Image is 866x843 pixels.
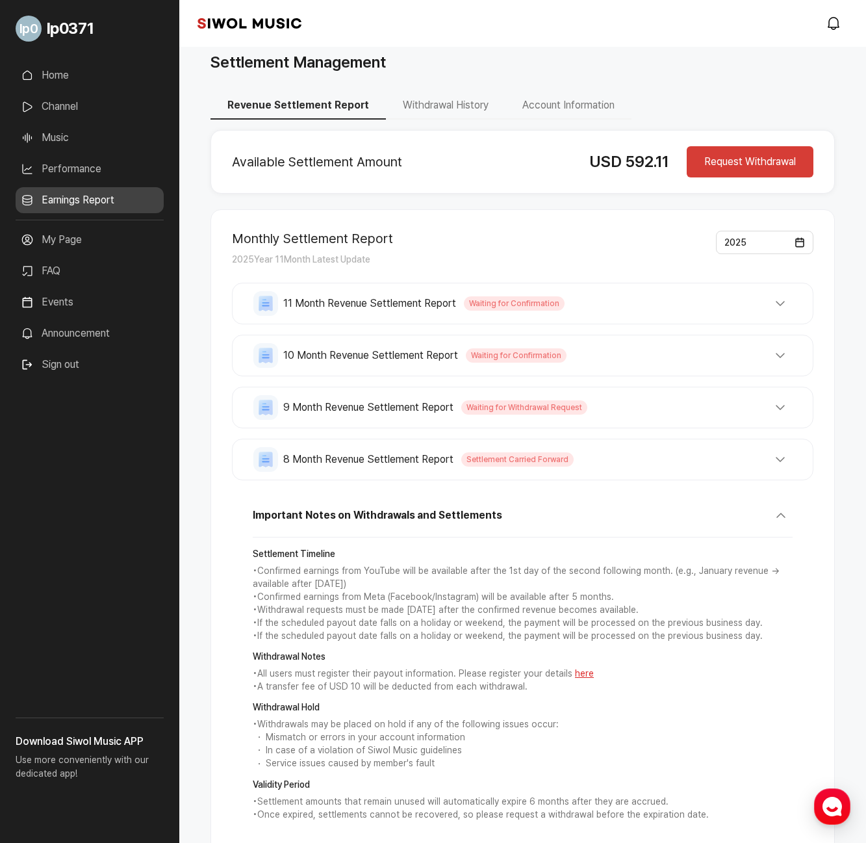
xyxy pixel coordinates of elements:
a: Home [16,62,164,88]
a: Account Information [505,99,631,111]
p: • Once expired, settlements cannot be recovered, so please request a withdrawal before the expira... [253,809,793,822]
a: Performance [16,156,164,182]
p: • All users must register their payout information. Please register your details [253,668,793,681]
a: Revenue Settlement Report [210,99,386,111]
li: In case of a violation of Siwol Music guidelines [253,744,793,757]
p: • If the scheduled payout date falls on a holiday or weekend, the payment will be processed on th... [253,630,793,643]
h2: Available Settlement Amount [232,154,568,170]
a: modal.notifications [822,10,848,36]
span: Waiting for Confirmation [464,296,565,311]
button: 2025 [716,231,813,254]
span: 2025 [724,237,746,248]
span: Settlement Carried Forward [461,452,574,467]
span: Settings [192,432,224,442]
span: Home [33,432,56,442]
li: Mismatch or errors in your account information [253,731,793,744]
h1: Settlement Management [210,51,386,74]
button: Request Withdrawal [687,146,813,177]
button: Account Information [505,92,631,120]
p: • Withdrawals may be placed on hold if any of the following issues occur: [253,718,793,731]
span: lp0371 [47,17,94,40]
a: Home [4,412,86,445]
span: Important Notes on Withdrawals and Settlements [253,508,502,523]
span: USD 592.11 [589,152,669,171]
li: Service issues caused by member's fault [253,757,793,770]
button: Important Notes on Withdrawals and Settlements [253,504,793,538]
span: Waiting for Confirmation [466,348,567,363]
a: Events [16,289,164,315]
p: • Confirmed earnings from YouTube will be available after the 1st day of the second following mon... [253,565,793,591]
span: 2025 Year 11 Month Latest Update [232,254,370,265]
span: 9 Month Revenue Settlement Report [283,400,453,415]
strong: Validity Period [253,779,793,792]
span: Messages [108,432,146,443]
button: 11 Month Revenue Settlement Report Waiting for Confirmation [253,291,792,316]
a: Earnings Report [16,187,164,213]
a: Settings [168,412,249,445]
span: Waiting for Withdrawal Request [461,400,587,415]
strong: Withdrawal Notes [253,651,793,664]
a: FAQ [16,258,164,284]
strong: Withdrawal Hold [253,701,793,714]
p: • Settlement amounts that remain unused will automatically expire 6 months after they are accrued. [253,796,793,809]
p: • Withdrawal requests must be made [DATE] after the confirmed revenue becomes available. [253,604,793,617]
span: 11 Month Revenue Settlement Report [283,296,456,311]
p: • If the scheduled payout date falls on a holiday or weekend, the payment will be processed on th... [253,617,793,630]
a: Withdrawal History [386,99,505,111]
p: Use more conveniently with our dedicated app! [16,749,164,791]
a: Go to My Profile [16,10,164,47]
button: Sign out [16,352,84,378]
strong: Settlement Timeline [253,548,793,561]
h2: Monthly Settlement Report [232,231,393,246]
a: Announcement [16,320,164,346]
span: 10 Month Revenue Settlement Report [283,348,458,363]
span: 8 Month Revenue Settlement Report [283,452,453,467]
p: • A transfer fee of USD 10 will be deducted from each withdrawal. [253,681,793,694]
a: My Page [16,227,164,253]
button: 8 Month Revenue Settlement Report Settlement Carried Forward [253,447,792,472]
a: here [575,668,594,679]
a: Messages [86,412,168,445]
p: • Confirmed earnings from Meta (Facebook/Instagram) will be available after 5 months. [253,591,793,604]
button: Revenue Settlement Report [210,92,386,120]
h3: Download Siwol Music APP [16,734,164,749]
a: Channel [16,94,164,120]
a: Music [16,125,164,151]
button: Withdrawal History [386,92,505,120]
button: 9 Month Revenue Settlement Report Waiting for Withdrawal Request [253,395,792,420]
button: 10 Month Revenue Settlement Report Waiting for Confirmation [253,343,792,368]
